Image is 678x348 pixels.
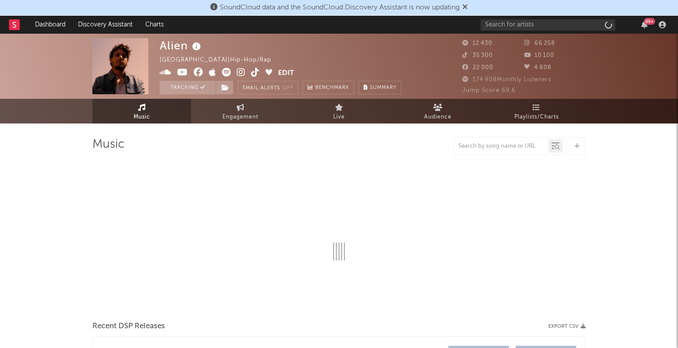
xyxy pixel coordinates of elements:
[524,40,555,46] span: 66 258
[139,16,170,34] a: Charts
[29,16,72,34] a: Dashboard
[644,18,655,25] div: 99 +
[160,81,216,94] button: Tracking
[388,99,487,123] a: Audience
[359,81,401,94] button: Summary
[303,81,354,94] a: Benchmark
[333,112,345,123] span: Live
[282,86,293,91] em: Off
[222,112,258,123] span: Engagement
[454,143,548,150] input: Search by song name or URL
[72,16,139,34] a: Discovery Assistant
[315,83,349,93] span: Benchmark
[424,112,452,123] span: Audience
[370,85,396,90] span: Summary
[134,112,150,123] span: Music
[160,38,203,53] div: Alien
[92,99,191,123] a: Music
[481,19,615,31] input: Search for artists
[191,99,290,123] a: Engagement
[524,53,554,58] span: 10 100
[462,65,493,70] span: 22 000
[92,321,165,332] span: Recent DSP Releases
[278,68,294,79] button: Edit
[462,53,493,58] span: 35 300
[462,88,516,93] span: Jump Score: 69.6
[462,40,492,46] span: 12 430
[462,77,552,83] span: 174 908 Monthly Listeners
[220,4,460,11] span: SoundCloud data and the SoundCloud Discovery Assistant is now updating
[641,21,648,28] button: 99+
[487,99,586,123] a: Playlists/Charts
[524,65,552,70] span: 4 808
[238,81,298,94] button: Email AlertsOff
[462,4,468,11] span: Dismiss
[160,55,282,66] div: [GEOGRAPHIC_DATA] | Hip-Hop/Rap
[290,99,388,123] a: Live
[514,112,559,123] span: Playlists/Charts
[548,324,586,329] button: Export CSV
